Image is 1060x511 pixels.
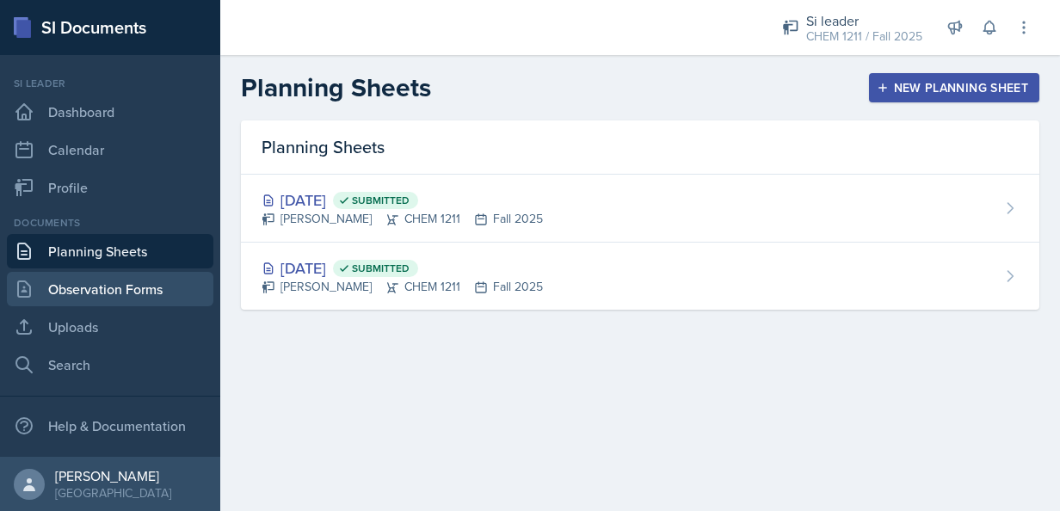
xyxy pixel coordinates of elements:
[262,256,543,280] div: [DATE]
[352,194,410,207] span: Submitted
[806,10,922,31] div: Si leader
[55,467,171,484] div: [PERSON_NAME]
[869,73,1039,102] button: New Planning Sheet
[262,188,543,212] div: [DATE]
[262,278,543,296] div: [PERSON_NAME] CHEM 1211 Fall 2025
[7,234,213,268] a: Planning Sheets
[7,95,213,129] a: Dashboard
[7,170,213,205] a: Profile
[7,348,213,382] a: Search
[7,132,213,167] a: Calendar
[241,120,1039,175] div: Planning Sheets
[241,72,431,103] h2: Planning Sheets
[55,484,171,502] div: [GEOGRAPHIC_DATA]
[352,262,410,275] span: Submitted
[806,28,922,46] div: CHEM 1211 / Fall 2025
[241,243,1039,310] a: [DATE] Submitted [PERSON_NAME]CHEM 1211Fall 2025
[262,210,543,228] div: [PERSON_NAME] CHEM 1211 Fall 2025
[7,310,213,344] a: Uploads
[7,76,213,91] div: Si leader
[7,272,213,306] a: Observation Forms
[880,81,1028,95] div: New Planning Sheet
[7,409,213,443] div: Help & Documentation
[241,175,1039,243] a: [DATE] Submitted [PERSON_NAME]CHEM 1211Fall 2025
[7,215,213,231] div: Documents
